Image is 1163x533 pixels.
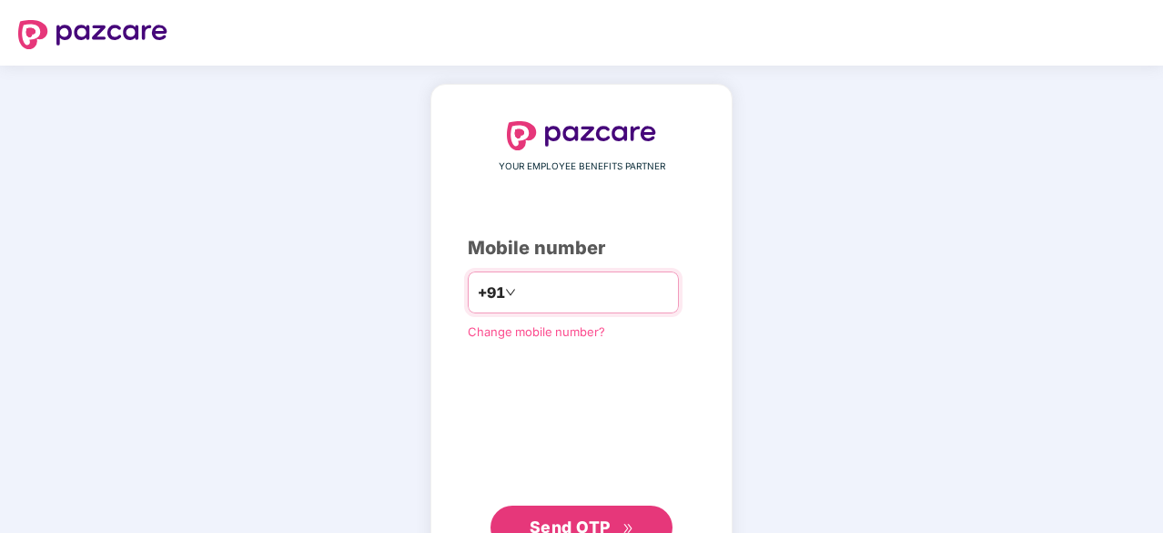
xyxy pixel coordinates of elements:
img: logo [507,121,656,150]
span: +91 [478,282,505,304]
img: logo [18,20,167,49]
span: down [505,287,516,298]
div: Mobile number [468,234,695,262]
a: Change mobile number? [468,324,605,339]
span: YOUR EMPLOYEE BENEFITS PARTNER [499,159,665,174]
